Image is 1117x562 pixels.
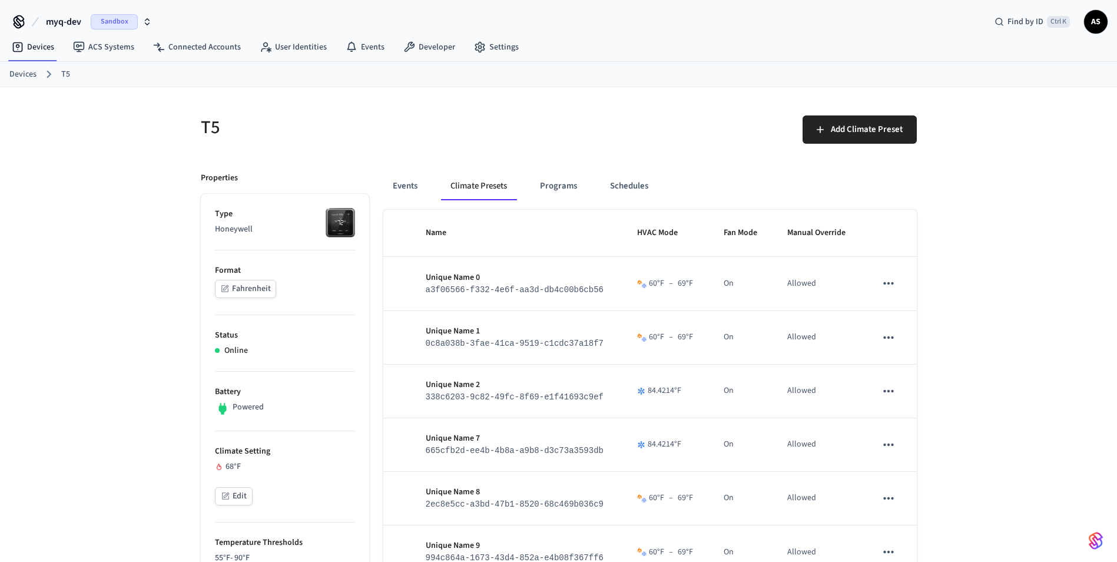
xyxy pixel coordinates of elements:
[1084,10,1108,34] button: AS
[710,472,773,525] td: On
[531,172,586,200] button: Programs
[1007,16,1043,28] span: Find by ID
[1047,16,1070,28] span: Ctrl K
[710,418,773,472] td: On
[669,277,673,290] span: –
[144,37,250,58] a: Connected Accounts
[649,331,693,343] div: 60 °F 69 °F
[224,345,248,357] p: Online
[201,172,238,184] p: Properties
[669,331,673,343] span: –
[9,68,37,81] a: Devices
[773,311,862,365] td: Allowed
[710,257,773,310] td: On
[394,37,465,58] a: Developer
[426,540,609,552] p: Unique Name 9
[2,37,64,58] a: Devices
[601,172,658,200] button: Schedules
[637,494,647,503] img: Heat Cool
[426,392,604,402] code: 338c6203-9c82-49fc-8f69-e1f41693c9ef
[215,487,253,505] button: Edit
[985,11,1079,32] div: Find by IDCtrl K
[637,333,647,342] img: Heat Cool
[1089,531,1103,550] img: SeamLogoGradient.69752ec5.svg
[710,210,773,257] th: Fan Mode
[426,379,609,391] p: Unique Name 2
[773,257,862,310] td: Allowed
[637,438,695,451] div: 84.4214 °F
[441,172,516,200] button: Climate Presets
[831,122,903,137] span: Add Climate Preset
[412,210,624,257] th: Name
[465,37,528,58] a: Settings
[426,486,609,498] p: Unique Name 8
[215,280,276,298] button: Fahrenheit
[773,210,862,257] th: Manual Override
[426,339,604,348] code: 0c8a038b-3fae-41ca-9519-c1cdc37a18f7
[803,115,917,144] button: Add Climate Preset
[383,172,427,200] button: Events
[233,401,264,414] p: Powered
[426,325,609,338] p: Unique Name 1
[773,365,862,418] td: Allowed
[1085,11,1106,32] span: AS
[710,365,773,418] td: On
[201,115,552,140] h5: T5
[649,277,693,290] div: 60 °F 69 °F
[215,386,355,398] p: Battery
[46,15,81,29] span: myq-dev
[250,37,336,58] a: User Identities
[669,546,673,558] span: –
[215,537,355,549] p: Temperature Thresholds
[637,547,647,557] img: Heat Cool
[61,68,70,81] a: T5
[426,272,609,284] p: Unique Name 0
[649,546,693,558] div: 60 °F 69 °F
[426,432,609,445] p: Unique Name 7
[91,14,138,29] span: Sandbox
[215,445,355,458] p: Climate Setting
[773,472,862,525] td: Allowed
[326,208,355,237] img: honeywell_t5t6
[426,500,604,509] code: 2ec8e5cc-a3bd-47b1-8520-68c469b036c9
[773,418,862,472] td: Allowed
[637,279,647,289] img: Heat Cool
[426,446,604,455] code: 665cfb2d-ee4b-4b8a-a9b8-d3c73a3593db
[710,311,773,365] td: On
[215,208,355,220] p: Type
[669,492,673,504] span: –
[426,285,604,295] code: a3f06566-f332-4e6f-aa3d-db4c00b6cb56
[336,37,394,58] a: Events
[215,223,355,236] p: Honeywell
[215,329,355,342] p: Status
[215,461,355,473] div: 68 °F
[649,492,693,504] div: 60 °F 69 °F
[64,37,144,58] a: ACS Systems
[215,265,355,277] p: Format
[623,210,710,257] th: HVAC Mode
[637,385,695,397] div: 84.4214 °F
